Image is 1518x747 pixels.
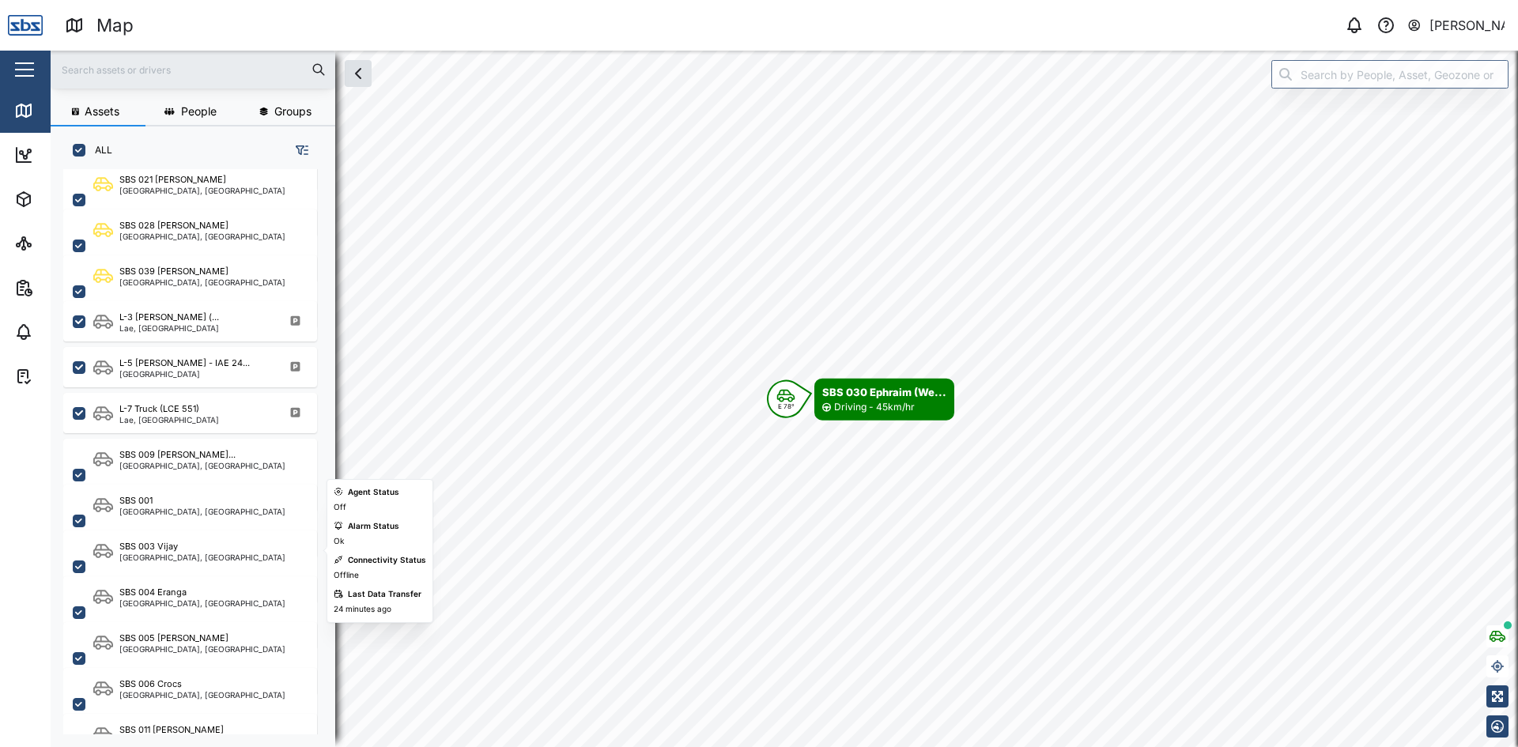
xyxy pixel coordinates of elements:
[119,278,285,286] div: [GEOGRAPHIC_DATA], [GEOGRAPHIC_DATA]
[60,58,326,81] input: Search assets or drivers
[119,586,187,599] div: SBS 004 Eranga
[334,603,391,616] div: 24 minutes ago
[348,486,399,499] div: Agent Status
[51,51,1518,747] canvas: Map
[41,191,90,208] div: Assets
[778,403,795,409] div: E 78°
[119,448,236,462] div: SBS 009 [PERSON_NAME]...
[348,554,426,567] div: Connectivity Status
[41,368,85,385] div: Tasks
[41,323,90,341] div: Alarms
[834,400,915,415] div: Driving - 45km/hr
[181,106,217,117] span: People
[1429,16,1505,36] div: [PERSON_NAME]
[119,357,250,370] div: L-5 [PERSON_NAME] - IAE 24...
[348,588,421,601] div: Last Data Transfer
[119,187,285,194] div: [GEOGRAPHIC_DATA], [GEOGRAPHIC_DATA]
[119,677,182,691] div: SBS 006 Crocs
[334,535,344,548] div: Ok
[274,106,312,117] span: Groups
[119,324,219,332] div: Lae, [GEOGRAPHIC_DATA]
[119,540,178,553] div: SBS 003 Vijay
[1271,60,1509,89] input: Search by People, Asset, Geozone or Place
[119,723,224,737] div: SBS 011 [PERSON_NAME]
[119,232,285,240] div: [GEOGRAPHIC_DATA], [GEOGRAPHIC_DATA]
[334,569,359,582] div: Offline
[119,219,228,232] div: SBS 028 [PERSON_NAME]
[119,462,285,470] div: [GEOGRAPHIC_DATA], [GEOGRAPHIC_DATA]
[85,144,112,157] label: ALL
[119,691,285,699] div: [GEOGRAPHIC_DATA], [GEOGRAPHIC_DATA]
[41,235,79,252] div: Sites
[119,402,199,416] div: L-7 Truck (LCE 551)
[119,173,226,187] div: SBS 021 [PERSON_NAME]
[119,507,285,515] div: [GEOGRAPHIC_DATA], [GEOGRAPHIC_DATA]
[85,106,119,117] span: Assets
[119,416,219,424] div: Lae, [GEOGRAPHIC_DATA]
[41,102,77,119] div: Map
[119,494,153,507] div: SBS 001
[119,311,219,324] div: L-3 [PERSON_NAME] (...
[96,12,134,40] div: Map
[822,384,946,400] div: SBS 030 Ephraim (We...
[119,265,228,278] div: SBS 039 [PERSON_NAME]
[119,645,285,653] div: [GEOGRAPHIC_DATA], [GEOGRAPHIC_DATA]
[119,370,250,378] div: [GEOGRAPHIC_DATA]
[334,501,346,514] div: Off
[63,169,334,734] div: grid
[8,8,43,43] img: Main Logo
[119,553,285,561] div: [GEOGRAPHIC_DATA], [GEOGRAPHIC_DATA]
[767,379,954,421] div: Map marker
[41,146,112,164] div: Dashboard
[41,279,95,296] div: Reports
[1407,14,1505,36] button: [PERSON_NAME]
[348,520,399,533] div: Alarm Status
[119,632,228,645] div: SBS 005 [PERSON_NAME]
[119,599,285,607] div: [GEOGRAPHIC_DATA], [GEOGRAPHIC_DATA]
